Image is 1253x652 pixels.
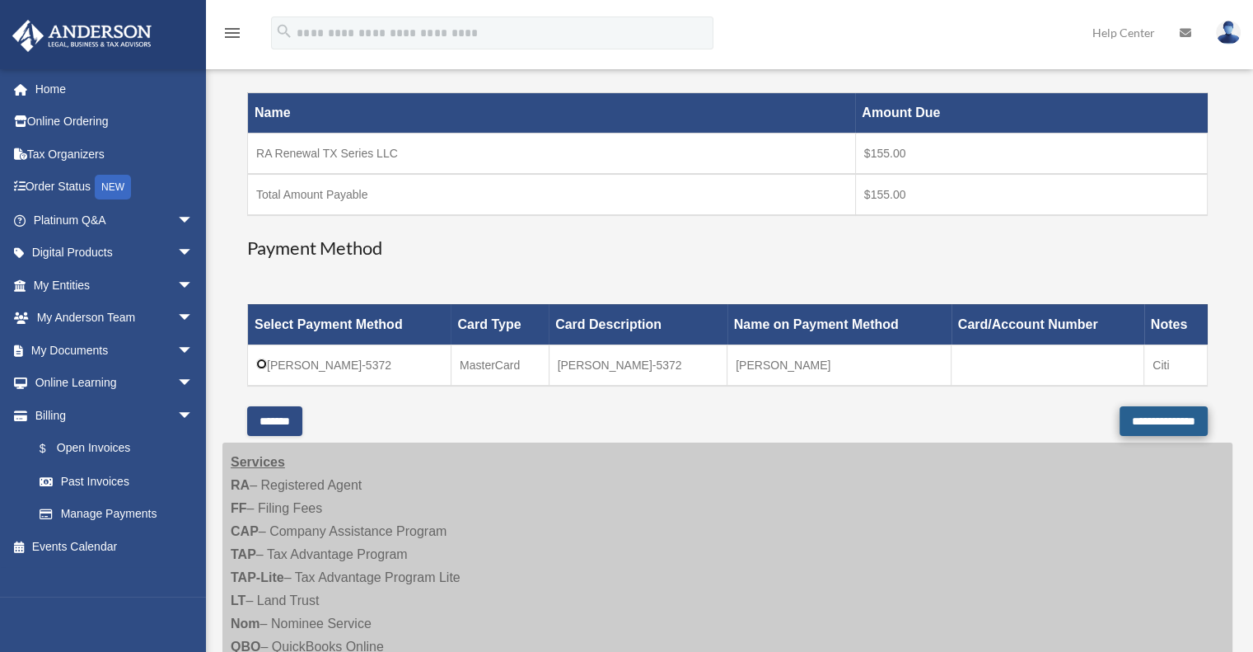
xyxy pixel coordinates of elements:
a: menu [222,29,242,43]
strong: FF [231,501,247,515]
a: Platinum Q&Aarrow_drop_down [12,204,218,237]
span: arrow_drop_down [177,237,210,270]
a: Home [12,73,218,106]
td: Citi [1144,345,1208,386]
td: Total Amount Payable [248,174,856,215]
a: Tax Organizers [12,138,218,171]
span: arrow_drop_down [177,399,210,433]
strong: CAP [231,524,259,538]
td: [PERSON_NAME]-5372 [248,345,451,386]
img: Anderson Advisors Platinum Portal [7,20,157,52]
a: Billingarrow_drop_down [12,399,210,432]
strong: TAP [231,547,256,561]
span: $ [49,439,57,459]
a: $Open Invoices [23,432,202,466]
a: My Documentsarrow_drop_down [12,334,218,367]
i: menu [222,23,242,43]
td: [PERSON_NAME]-5372 [549,345,727,386]
strong: TAP-Lite [231,570,284,584]
a: Manage Payments [23,498,210,531]
td: [PERSON_NAME] [727,345,951,386]
a: My Entitiesarrow_drop_down [12,269,218,302]
span: arrow_drop_down [177,204,210,237]
a: Past Invoices [23,465,210,498]
strong: RA [231,478,250,492]
span: arrow_drop_down [177,269,210,303]
span: arrow_drop_down [177,367,210,401]
h3: Payment Method [247,236,1208,261]
strong: Nom [231,617,260,631]
div: NEW [95,175,131,199]
span: arrow_drop_down [177,302,210,335]
a: Events Calendar [12,530,218,563]
td: $155.00 [855,174,1207,215]
a: My Anderson Teamarrow_drop_down [12,302,218,335]
td: $155.00 [855,134,1207,175]
th: Select Payment Method [248,304,451,345]
strong: LT [231,593,245,607]
i: search [275,22,293,40]
td: RA Renewal TX Series LLC [248,134,856,175]
th: Card Type [451,304,549,345]
td: MasterCard [451,345,549,386]
th: Name on Payment Method [727,304,951,345]
th: Notes [1144,304,1208,345]
span: arrow_drop_down [177,334,210,368]
th: Name [248,93,856,134]
a: Online Ordering [12,106,218,138]
th: Card/Account Number [951,304,1144,345]
a: Order StatusNEW [12,171,218,204]
a: Digital Productsarrow_drop_down [12,237,218,270]
th: Card Description [549,304,727,345]
img: User Pic [1216,21,1241,45]
strong: Services [231,455,285,469]
th: Amount Due [855,93,1207,134]
a: Online Learningarrow_drop_down [12,367,218,400]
